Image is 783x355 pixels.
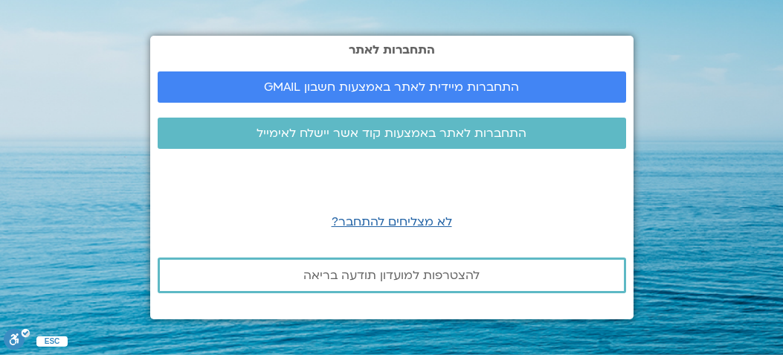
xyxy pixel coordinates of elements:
[158,71,626,103] a: התחברות מיידית לאתר באמצעות חשבון GMAIL
[264,80,519,94] span: התחברות מיידית לאתר באמצעות חשבון GMAIL
[332,214,452,230] a: לא מצליחים להתחבר?
[158,258,626,293] a: להצטרפות למועדון תודעה בריאה
[303,269,480,282] span: להצטרפות למועדון תודעה בריאה
[257,127,526,140] span: התחברות לאתר באמצעות קוד אשר יישלח לאימייל
[158,118,626,149] a: התחברות לאתר באמצעות קוד אשר יישלח לאימייל
[158,43,626,57] h2: התחברות לאתר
